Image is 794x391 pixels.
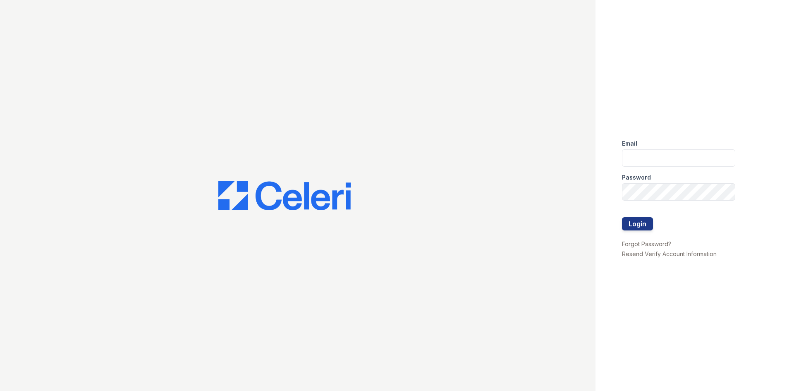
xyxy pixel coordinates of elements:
[622,217,653,230] button: Login
[218,181,351,211] img: CE_Logo_Blue-a8612792a0a2168367f1c8372b55b34899dd931a85d93a1a3d3e32e68fde9ad4.png
[622,250,717,257] a: Resend Verify Account Information
[622,139,637,148] label: Email
[622,173,651,182] label: Password
[622,240,671,247] a: Forgot Password?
